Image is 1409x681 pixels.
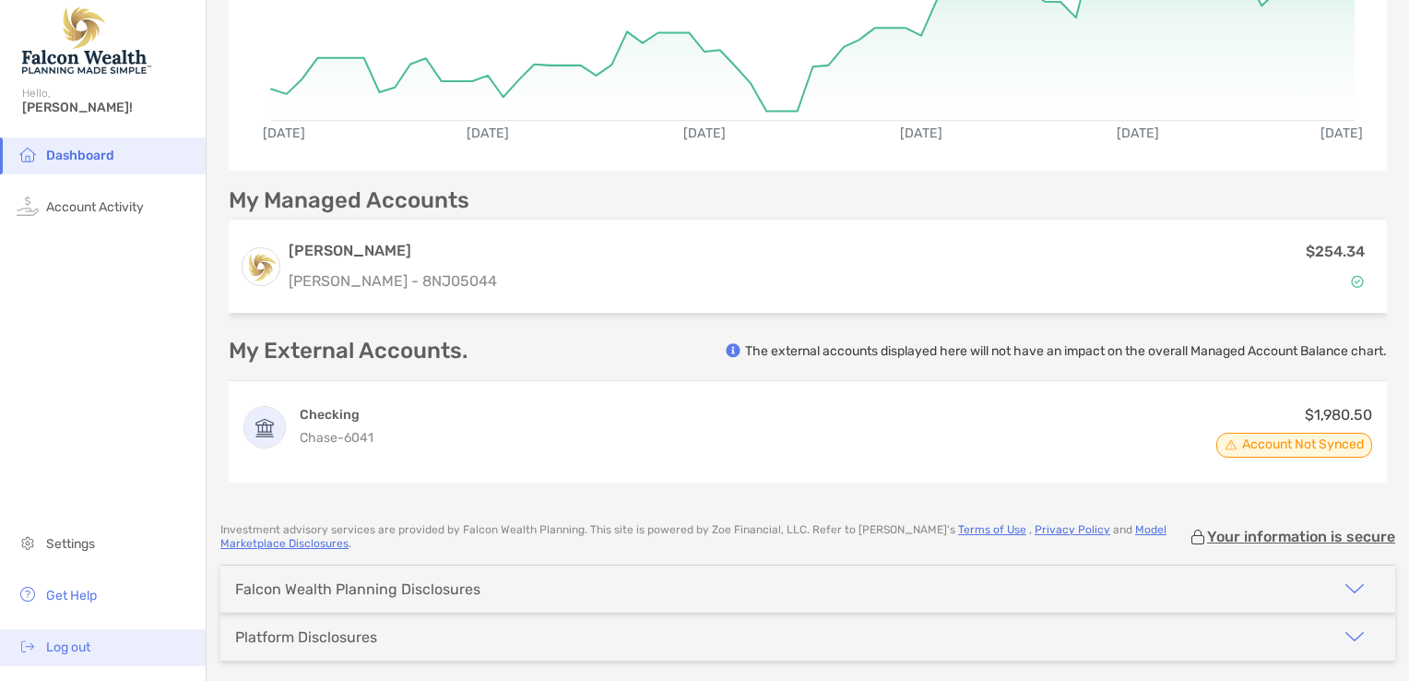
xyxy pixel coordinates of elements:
img: icon arrow [1344,626,1366,648]
a: Model Marketplace Disclosures [220,523,1166,550]
img: household icon [17,143,39,165]
img: TOTAL CHECKING [244,407,285,448]
text: [DATE] [900,125,942,141]
span: Dashboard [46,148,114,163]
p: $254.34 [1306,240,1365,263]
img: Account Status icon [1225,438,1237,451]
p: My Managed Accounts [229,189,469,212]
img: activity icon [17,195,39,217]
a: Terms of Use [958,523,1026,536]
span: [PERSON_NAME]! [22,100,195,115]
p: [PERSON_NAME] - 8NJ05044 [289,269,497,293]
text: [DATE] [467,125,509,141]
span: 6041 [344,430,373,446]
p: The external accounts displayed here will not have an impact on the overall Managed Account Balan... [745,342,1387,360]
text: [DATE] [1117,125,1159,141]
span: Log out [46,639,90,655]
img: get-help icon [17,583,39,605]
p: Your information is secure [1207,528,1395,545]
img: info [726,343,740,358]
text: [DATE] [1320,125,1363,141]
text: [DATE] [263,125,305,141]
span: Get Help [46,588,97,603]
div: Platform Disclosures [235,628,377,646]
span: Settings [46,536,95,552]
img: logout icon [17,635,39,657]
img: Falcon Wealth Planning Logo [22,7,151,74]
span: Account Activity [46,199,144,215]
text: [DATE] [683,125,726,141]
h4: Checking [300,406,373,424]
a: Privacy Policy [1035,523,1110,536]
div: Falcon Wealth Planning Disclosures [235,580,480,598]
img: Account Status icon [1351,275,1364,288]
p: My External Accounts. [229,340,468,363]
span: Chase - [300,430,344,446]
h3: [PERSON_NAME] [289,240,497,262]
span: Account Not Synced [1242,440,1364,449]
img: icon arrow [1344,578,1366,600]
span: $1,980.50 [1305,406,1372,424]
img: settings icon [17,532,39,554]
img: logo account [243,248,279,285]
p: Investment advisory services are provided by Falcon Wealth Planning . This site is powered by Zoe... [220,523,1189,551]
